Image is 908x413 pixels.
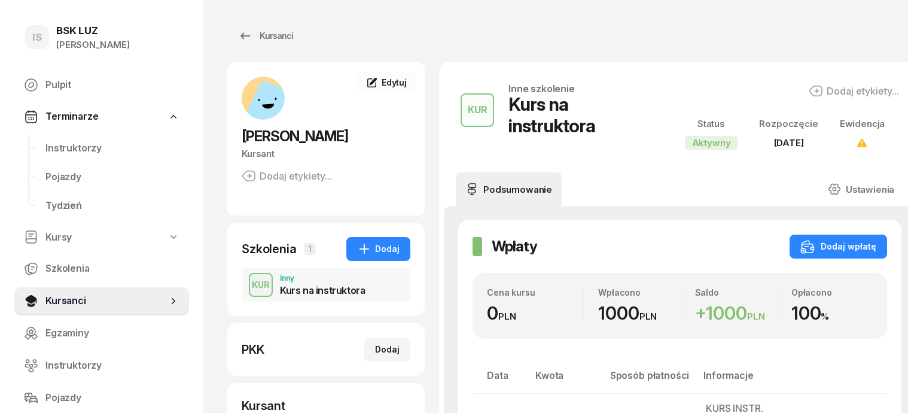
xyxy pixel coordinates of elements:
[242,127,348,145] span: [PERSON_NAME]
[242,169,332,183] button: Dodaj etykiety...
[809,84,899,98] button: Dodaj etykiety...
[759,116,818,132] div: Rozpoczęcie
[45,390,179,406] span: Pojazdy
[45,326,179,341] span: Egzaminy
[774,137,804,148] span: [DATE]
[36,163,189,192] a: Pojazdy
[508,93,656,136] div: Kurs na instruktora
[461,93,494,127] button: KUR
[14,287,189,315] a: Kursanci
[280,286,365,295] div: Kurs na instruktora
[45,261,179,277] span: Szkolenia
[840,116,885,132] div: Ewidencja
[508,84,575,93] div: Inne szkolenie
[456,172,562,206] a: Podsumowanie
[818,172,904,206] a: Ustawienia
[56,26,130,36] div: BSK LUZ
[14,224,189,251] a: Kursy
[382,77,407,87] span: Edytuj
[249,273,273,297] button: KUR
[685,116,738,132] div: Status
[45,198,179,214] span: Tydzień
[14,71,189,99] a: Pulpit
[247,277,275,292] div: KUR
[473,368,528,393] th: Data
[45,77,179,93] span: Pulpit
[304,243,316,255] span: 1
[14,351,189,380] a: Instruktorzy
[358,72,415,93] a: Edytuj
[242,146,410,162] div: Kursant
[598,287,680,297] div: Wpłacono
[696,368,797,393] th: Informacje
[603,368,696,393] th: Sposób płatności
[639,311,657,322] small: PLN
[528,368,603,393] th: Kwota
[45,358,179,373] span: Instruktorzy
[14,319,189,348] a: Egzaminy
[685,136,738,150] div: Aktywny
[14,254,189,283] a: Szkolenia
[821,311,829,322] small: %
[695,287,776,297] div: Saldo
[492,237,537,256] h2: Wpłaty
[487,287,583,297] div: Cena kursu
[346,237,410,261] button: Dodaj
[227,24,304,48] a: Kursanci
[242,268,410,302] button: KURInnyKurs na instruktora
[364,338,410,362] button: Dodaj
[747,311,765,322] small: PLN
[36,134,189,163] a: Instruktorzy
[242,241,297,257] div: Szkolenia
[463,100,492,120] div: KUR
[695,302,706,324] span: +
[375,342,400,357] div: Dodaj
[280,275,365,282] div: Inny
[790,235,887,259] button: Dodaj wpłatę
[45,169,179,185] span: Pojazdy
[791,287,873,297] div: Opłacono
[242,341,264,358] div: PKK
[238,29,293,43] div: Kursanci
[45,109,98,124] span: Terminarze
[45,293,167,309] span: Kursanci
[791,302,873,324] div: 100
[498,311,516,322] small: PLN
[56,37,130,53] div: [PERSON_NAME]
[45,230,72,245] span: Kursy
[800,239,876,254] div: Dodaj wpłatę
[32,32,42,42] span: IS
[14,384,189,412] a: Pojazdy
[45,141,179,156] span: Instruktorzy
[598,302,680,324] div: 1000
[357,242,400,256] div: Dodaj
[487,302,583,324] div: 0
[695,302,776,324] div: 1000
[14,103,189,130] a: Terminarze
[36,192,189,220] a: Tydzień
